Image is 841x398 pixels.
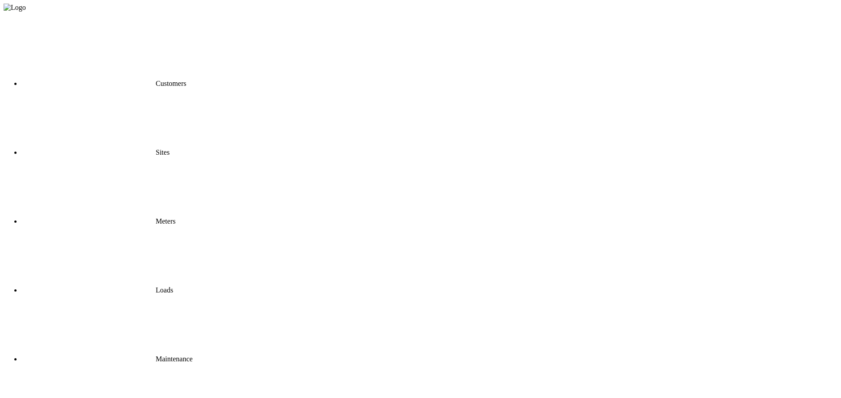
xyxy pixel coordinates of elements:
[21,217,175,225] a: Meters
[21,355,193,363] a: Maintenance
[4,4,26,12] img: Logo
[21,286,173,294] a: Loads
[21,148,170,156] a: Sites
[21,80,186,87] a: Customers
